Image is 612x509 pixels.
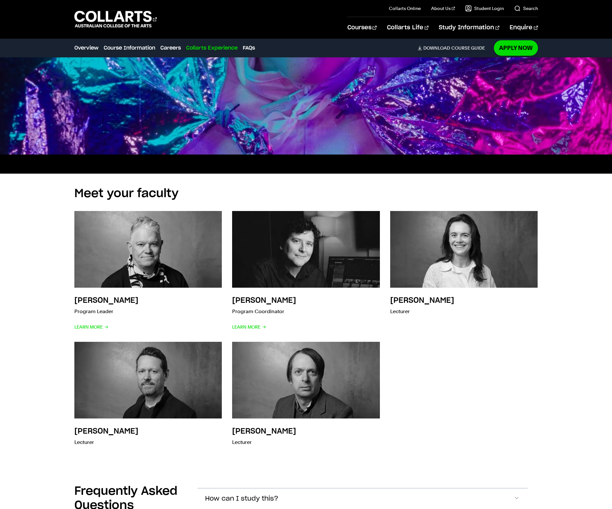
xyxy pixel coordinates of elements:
a: Overview [74,44,99,52]
h3: [PERSON_NAME] [390,297,454,304]
p: Program Leader [74,307,138,316]
a: Careers [160,44,181,52]
a: [PERSON_NAME] Program Coordinator Learn More [232,211,380,331]
a: Student Login [465,5,504,12]
span: How can I study this? [205,495,278,503]
p: Lecturer [232,438,296,447]
a: Search [514,5,538,12]
a: Collarts Life [387,17,428,38]
h3: [PERSON_NAME] [232,427,296,435]
a: [PERSON_NAME] Program Leader Learn More [74,211,222,331]
h2: Meet your faculty [74,187,538,201]
a: Enquire [510,17,538,38]
a: About Us [431,5,455,12]
a: DownloadCourse Guide [418,45,490,51]
h3: [PERSON_NAME] [74,427,138,435]
h3: [PERSON_NAME] [74,297,138,304]
p: Lecturer [390,307,454,316]
a: Courses [347,17,377,38]
a: Apply Now [494,40,538,55]
p: Lecturer [74,438,138,447]
h3: [PERSON_NAME] [232,297,296,304]
span: Learn More [232,322,266,331]
span: Download [423,45,450,51]
a: Collarts Experience [186,44,238,52]
span: Learn More [74,322,108,331]
a: FAQs [243,44,255,52]
p: Program Coordinator [232,307,296,316]
div: Go to homepage [74,10,157,28]
a: Study Information [439,17,499,38]
a: Course Information [104,44,155,52]
a: Collarts Online [389,5,421,12]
